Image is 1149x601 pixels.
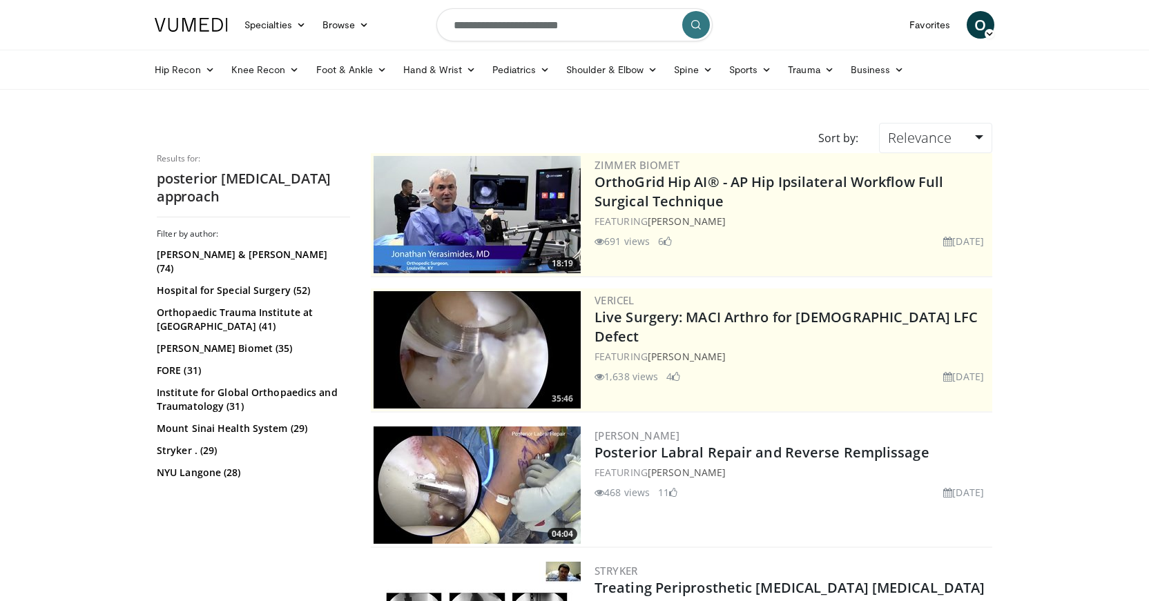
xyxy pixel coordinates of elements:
[157,228,350,239] h3: Filter by author:
[436,8,713,41] input: Search topics, interventions
[648,350,726,363] a: [PERSON_NAME]
[595,173,943,210] a: OrthoGrid Hip AI® - AP Hip Ipsilateral Workflow Full Surgical Technique
[595,443,929,462] a: Posterior Labral Repair and Reverse Remplissage
[595,158,679,172] a: Zimmer Biomet
[595,465,989,480] div: FEATURING
[967,11,994,39] a: O
[595,578,985,597] a: Treating Periprosthetic [MEDICAL_DATA] [MEDICAL_DATA]
[548,528,577,540] span: 04:04
[484,56,558,83] a: Pediatrics
[780,56,842,83] a: Trauma
[155,18,228,32] img: VuMedi Logo
[223,56,308,83] a: Knee Recon
[943,485,984,500] li: [DATE]
[595,214,989,228] div: FEATURING
[595,308,978,346] a: Live Surgery: MACI Arthro for [DEMOGRAPHIC_DATA] LFC Defect
[943,234,984,248] li: [DATE]
[879,123,992,153] a: Relevance
[808,123,869,153] div: Sort by:
[157,444,347,457] a: Stryker . (29)
[721,56,780,83] a: Sports
[595,428,679,442] a: [PERSON_NAME]
[595,293,635,307] a: Vericel
[658,485,677,500] li: 11
[666,369,680,384] li: 4
[308,56,396,83] a: Foot & Ankle
[374,291,581,408] a: 35:46
[157,248,347,275] a: [PERSON_NAME] & [PERSON_NAME] (74)
[888,128,952,147] span: Relevance
[548,393,577,405] span: 35:46
[595,349,989,364] div: FEATURING
[374,426,581,544] a: 04:04
[658,234,672,248] li: 6
[236,11,314,39] a: Specialties
[157,170,350,206] h2: posterior [MEDICAL_DATA] approach
[595,485,650,500] li: 468 views
[146,56,223,83] a: Hip Recon
[943,369,984,384] li: [DATE]
[157,342,347,355] a: [PERSON_NAME] Biomet (35)
[842,56,913,83] a: Business
[548,257,577,270] span: 18:19
[648,466,726,479] a: [PERSON_NAME]
[595,564,638,578] a: Stryker
[314,11,378,39] a: Browse
[374,156,581,273] img: 503c3a3d-ad76-4115-a5ba-16c0230cde33.300x170_q85_crop-smart_upscale.jpg
[595,234,650,248] li: 691 views
[157,153,350,164] p: Results for:
[595,369,658,384] li: 1,638 views
[157,422,347,435] a: Mount Sinai Health System (29)
[157,364,347,377] a: FORE (31)
[901,11,958,39] a: Favorites
[157,284,347,297] a: Hospital for Special Surgery (52)
[395,56,484,83] a: Hand & Wrist
[648,215,726,228] a: [PERSON_NAME]
[157,386,347,413] a: Institute for Global Orthopaedics and Traumatology (31)
[558,56,666,83] a: Shoulder & Elbow
[374,291,581,408] img: eb023345-1e2d-4374-a840-ddbc99f8c97c.300x170_q85_crop-smart_upscale.jpg
[157,306,347,333] a: Orthopaedic Trauma Institute at [GEOGRAPHIC_DATA] (41)
[157,466,347,480] a: NYU Langone (28)
[666,56,720,83] a: Spine
[374,426,581,544] img: 6440c6e0-ba58-4209-981d-a048b277fbea.300x170_q85_crop-smart_upscale.jpg
[374,156,581,273] a: 18:19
